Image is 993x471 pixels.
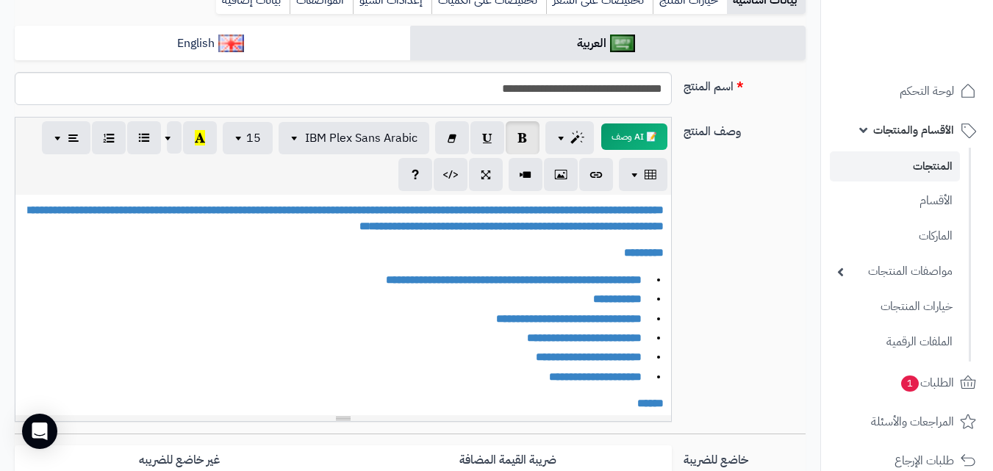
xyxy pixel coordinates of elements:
span: طلبات الإرجاع [895,450,954,471]
button: IBM Plex Sans Arabic [279,122,429,154]
label: اسم المنتج [678,72,811,96]
span: لوحة التحكم [900,81,954,101]
span: الطلبات [900,373,954,393]
label: وصف المنتج [678,117,811,140]
a: المنتجات [830,151,960,181]
a: خيارات المنتجات [830,291,960,323]
a: لوحة التحكم [830,73,984,109]
img: العربية [610,35,636,52]
img: logo-2.png [893,40,979,71]
a: الأقسام [830,185,960,217]
button: 📝 AI وصف [601,123,667,150]
button: 15 [223,122,273,154]
a: الماركات [830,220,960,252]
a: العربية [410,26,806,62]
span: 15 [246,129,261,147]
span: المراجعات والأسئلة [871,411,954,432]
a: الملفات الرقمية [830,326,960,358]
span: 1 [901,375,919,392]
a: مواصفات المنتجات [830,256,960,287]
span: الأقسام والمنتجات [873,120,954,140]
span: IBM Plex Sans Arabic [305,129,417,147]
a: الطلبات1 [830,365,984,400]
a: المراجعات والأسئلة [830,404,984,439]
label: خاضع للضريبة [678,445,811,469]
div: Open Intercom Messenger [22,414,57,449]
img: English [218,35,244,52]
a: English [15,26,410,62]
